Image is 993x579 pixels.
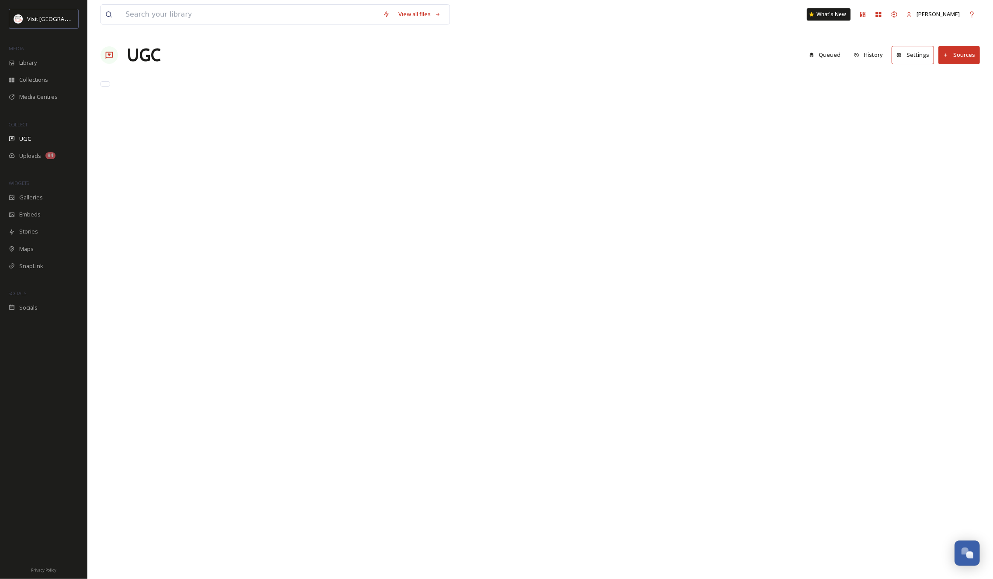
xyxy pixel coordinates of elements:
img: download%20(3).png [14,14,23,23]
a: History [850,46,892,63]
span: Privacy Policy [31,567,56,573]
span: WIDGETS [9,180,29,186]
span: Media Centres [19,93,58,101]
button: Open Chat [955,541,980,566]
a: Settings [892,46,938,64]
span: Embeds [19,210,41,219]
a: [PERSON_NAME] [902,6,964,23]
span: Visit [GEOGRAPHIC_DATA] [27,14,95,23]
span: Socials [19,303,38,312]
button: History [850,46,888,63]
span: Maps [19,245,34,253]
a: UGC [127,42,161,68]
a: View all files [394,6,445,23]
span: Uploads [19,152,41,160]
span: Collections [19,76,48,84]
span: Stories [19,227,38,236]
span: COLLECT [9,121,28,128]
span: [PERSON_NAME] [917,10,960,18]
span: SnapLink [19,262,43,270]
button: Queued [805,46,845,63]
button: Settings [892,46,934,64]
button: Sources [938,46,980,64]
div: 94 [45,152,55,159]
input: Search your library [121,5,378,24]
span: SOCIALS [9,290,26,296]
span: Library [19,59,37,67]
a: Queued [805,46,850,63]
span: MEDIA [9,45,24,52]
span: UGC [19,135,31,143]
a: Privacy Policy [31,564,56,575]
a: What's New [807,8,851,21]
span: Galleries [19,193,43,202]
